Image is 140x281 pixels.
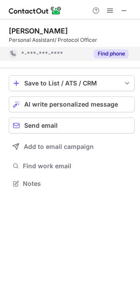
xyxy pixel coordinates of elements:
div: [PERSON_NAME] [9,26,68,35]
button: Send email [9,118,135,133]
span: Send email [24,122,58,129]
span: Notes [23,180,131,188]
img: ContactOut v5.3.10 [9,5,62,16]
span: Add to email campaign [24,143,94,150]
button: Reveal Button [94,49,129,58]
button: Add to email campaign [9,139,135,155]
span: Find work email [23,162,131,170]
span: AI write personalized message [24,101,118,108]
button: AI write personalized message [9,96,135,112]
button: Find work email [9,160,135,172]
div: Personal Assistant/ Protocol Officer [9,36,135,44]
div: Save to List / ATS / CRM [24,80,119,87]
button: save-profile-one-click [9,75,135,91]
button: Notes [9,177,135,190]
